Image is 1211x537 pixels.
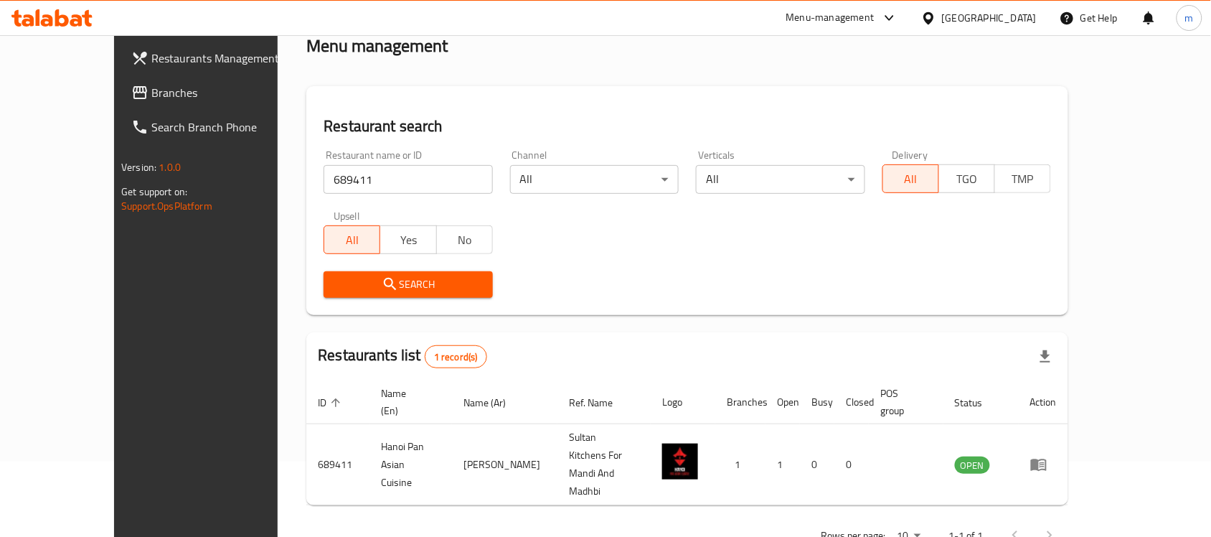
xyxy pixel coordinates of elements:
[765,380,800,424] th: Open
[436,225,493,254] button: No
[324,116,1051,137] h2: Restaurant search
[1028,340,1062,374] div: Export file
[1001,169,1045,190] span: TMP
[715,380,765,424] th: Branches
[318,345,486,368] h2: Restaurants list
[510,165,679,194] div: All
[945,169,989,190] span: TGO
[1030,456,1057,473] div: Menu
[786,9,875,27] div: Menu-management
[800,380,834,424] th: Busy
[324,271,492,298] button: Search
[121,182,187,201] span: Get support on:
[120,110,316,144] a: Search Branch Phone
[334,211,360,221] label: Upsell
[834,380,869,424] th: Closed
[955,457,990,474] span: OPEN
[306,34,448,57] h2: Menu management
[955,457,990,474] div: OPEN
[151,84,305,101] span: Branches
[380,225,436,254] button: Yes
[662,444,698,480] img: ⁠Hanoi Pan Asian Cuisine
[1185,10,1194,26] span: m
[942,10,1037,26] div: [GEOGRAPHIC_DATA]
[452,424,557,505] td: [PERSON_NAME]
[651,380,715,424] th: Logo
[324,225,380,254] button: All
[880,385,926,419] span: POS group
[306,380,1068,505] table: enhanced table
[1019,380,1068,424] th: Action
[889,169,933,190] span: All
[696,165,864,194] div: All
[800,424,834,505] td: 0
[425,345,487,368] div: Total records count
[557,424,651,505] td: Sultan Kitchens For Mandi And Madhbi
[330,230,374,251] span: All
[306,424,369,505] td: 689411
[425,350,486,364] span: 1 record(s)
[151,118,305,136] span: Search Branch Phone
[892,150,928,160] label: Delivery
[121,158,156,177] span: Version:
[938,164,995,193] button: TGO
[386,230,430,251] span: Yes
[318,394,345,411] span: ID
[955,394,1002,411] span: Status
[463,394,524,411] span: Name (Ar)
[994,164,1051,193] button: TMP
[324,165,492,194] input: Search for restaurant name or ID..
[159,158,181,177] span: 1.0.0
[151,50,305,67] span: Restaurants Management
[882,164,939,193] button: All
[569,394,631,411] span: Ref. Name
[120,75,316,110] a: Branches
[120,41,316,75] a: Restaurants Management
[381,385,435,419] span: Name (En)
[443,230,487,251] span: No
[834,424,869,505] td: 0
[765,424,800,505] td: 1
[121,197,212,215] a: Support.OpsPlatform
[715,424,765,505] td: 1
[369,424,452,505] td: ⁠Hanoi Pan Asian Cuisine
[335,276,481,294] span: Search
